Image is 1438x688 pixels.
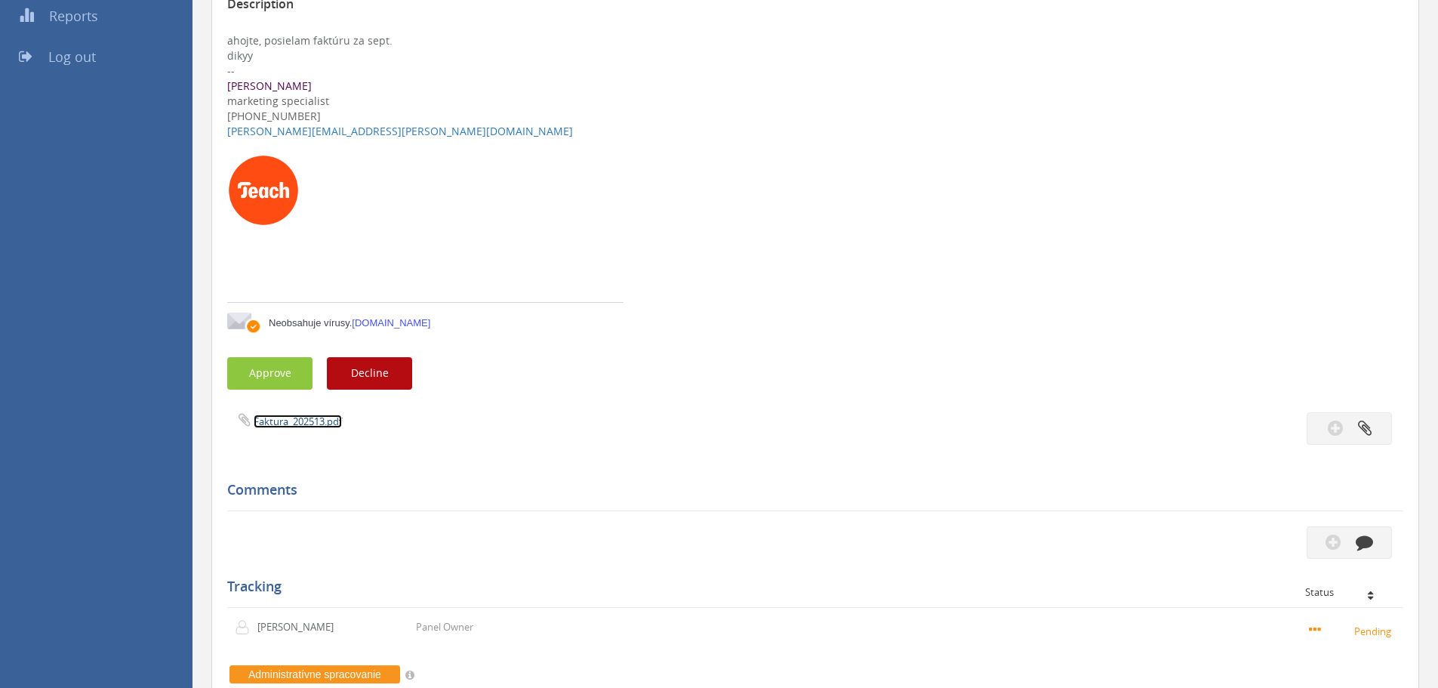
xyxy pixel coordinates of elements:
[235,620,257,635] img: user-icon.png
[1309,622,1396,639] small: Pending
[227,154,300,227] img: AIorK4xlAefKhSR1lmfnttzj-6l45SgZptn29wTpqu1-BGM2PixK9vfamHkEwbKg2IKp3LD93_axv1yVLwTl
[227,33,1403,48] div: ahojte, posielam faktúru za sept.
[327,357,412,390] button: Decline
[352,317,430,329] a: [DOMAIN_NAME]
[1305,587,1392,597] div: Status
[227,63,235,78] span: --
[49,7,98,25] span: Reports
[269,303,624,335] td: Neobsahuje vírusy.
[254,415,342,428] a: Faktura_202513.pdf
[227,124,573,138] a: [PERSON_NAME][EMAIL_ADDRESS][PERSON_NAME][DOMAIN_NAME]
[257,620,344,634] p: [PERSON_NAME]
[229,665,400,683] span: Administratívne spracovanie
[227,94,329,108] font: marketing specialist
[227,109,321,123] font: [PHONE_NUMBER]
[227,79,312,93] font: [PERSON_NAME]
[48,48,96,66] span: Log out
[227,357,313,390] button: Approve
[416,620,473,634] p: Panel Owner
[227,483,1392,498] h5: Comments
[227,48,1403,63] div: dikyy
[227,579,1392,594] h5: Tracking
